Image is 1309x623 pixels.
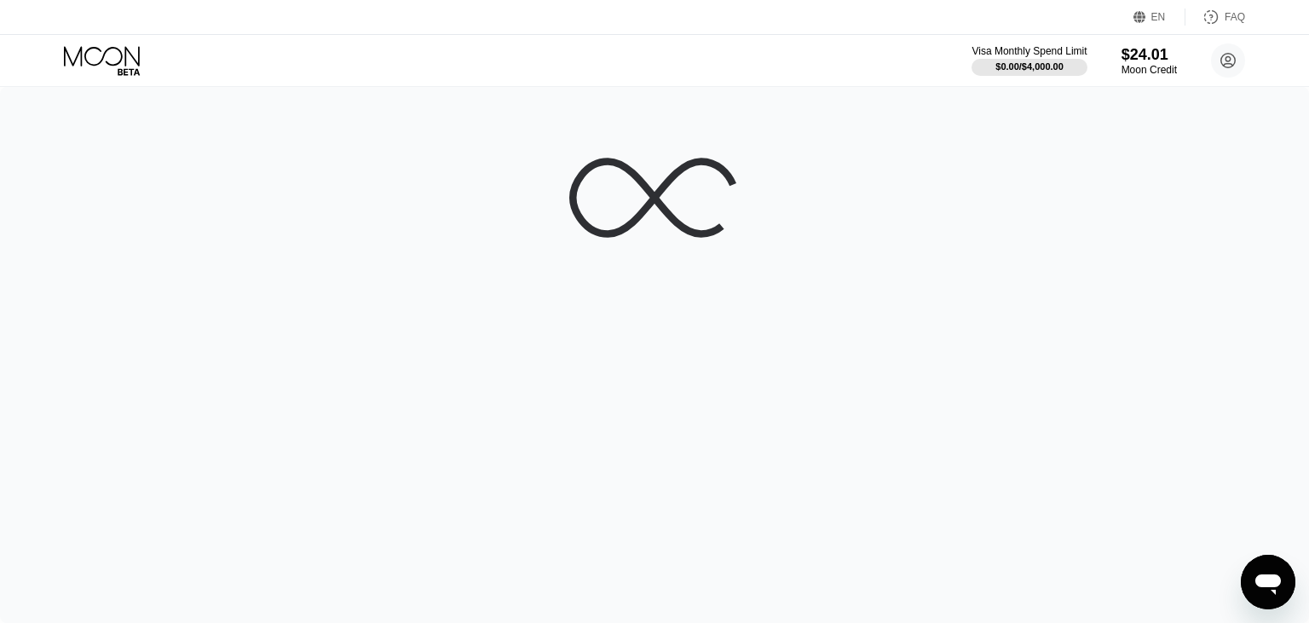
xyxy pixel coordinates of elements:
div: $24.01 [1122,46,1177,64]
div: $24.01Moon Credit [1122,46,1177,76]
div: FAQ [1225,11,1245,23]
iframe: Button to launch messaging window [1241,555,1295,609]
div: Moon Credit [1122,64,1177,76]
div: Visa Monthly Spend Limit [972,45,1087,57]
div: Visa Monthly Spend Limit$0.00/$4,000.00 [972,45,1087,76]
div: $0.00 / $4,000.00 [995,61,1064,72]
div: EN [1133,9,1185,26]
div: FAQ [1185,9,1245,26]
div: EN [1151,11,1166,23]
